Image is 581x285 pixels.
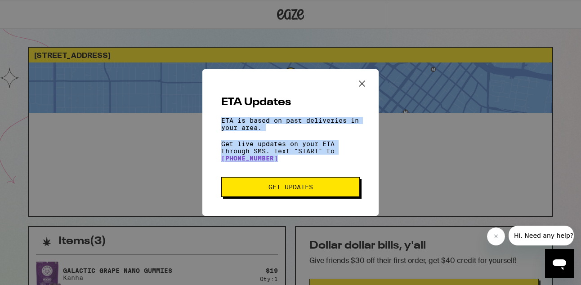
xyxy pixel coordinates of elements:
a: [PHONE_NUMBER] [221,155,278,162]
iframe: Close message [487,227,505,245]
p: ETA is based on past deliveries in your area. [221,117,360,131]
iframe: Button to launch messaging window [545,249,574,278]
button: Get Updates [221,177,360,197]
iframe: Message from company [509,226,574,245]
button: Close ETA information modal [353,76,371,93]
h2: ETA Updates [221,97,360,108]
p: Get live updates on your ETA through SMS. Text "START" to [221,140,360,162]
span: Get Updates [268,184,313,190]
